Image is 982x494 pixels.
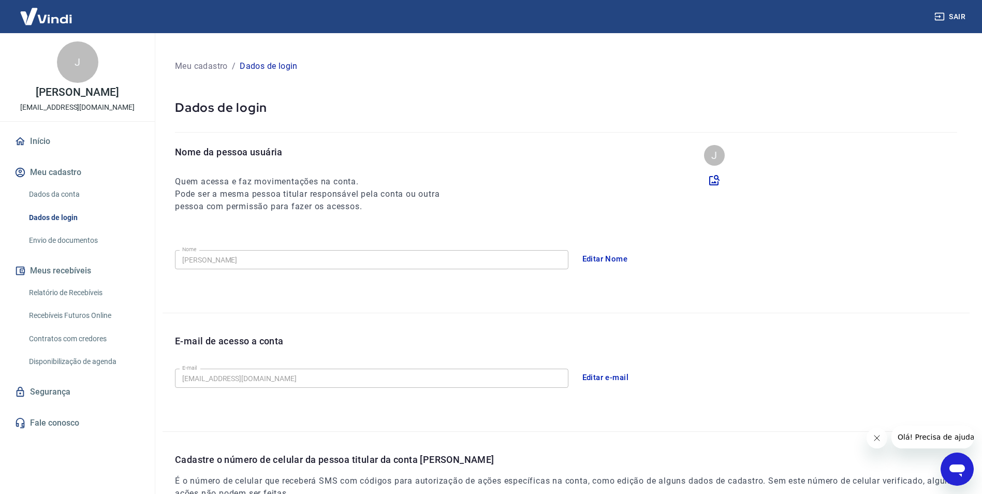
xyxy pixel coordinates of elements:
[25,328,142,350] a: Contratos com credores
[175,99,957,115] p: Dados de login
[6,7,87,16] span: Olá! Precisa de ajuda?
[25,282,142,303] a: Relatório de Recebíveis
[175,176,459,188] h6: Quem acessa e faz movimentações na conta.
[36,87,119,98] p: [PERSON_NAME]
[12,161,142,184] button: Meu cadastro
[12,381,142,403] a: Segurança
[12,1,80,32] img: Vindi
[25,207,142,228] a: Dados de login
[12,130,142,153] a: Início
[175,334,284,348] p: E-mail de acesso a conta
[182,364,197,372] label: E-mail
[704,145,725,166] div: J
[175,453,970,467] p: Cadastre o número de celular da pessoa titular da conta [PERSON_NAME]
[175,188,459,213] h6: Pode ser a mesma pessoa titular responsável pela conta ou outra pessoa com permissão para fazer o...
[941,453,974,486] iframe: Botão para abrir a janela de mensagens
[867,428,887,448] iframe: Fechar mensagem
[577,367,635,388] button: Editar e-mail
[25,184,142,205] a: Dados da conta
[932,7,970,26] button: Sair
[175,145,459,159] p: Nome da pessoa usuária
[25,305,142,326] a: Recebíveis Futuros Online
[240,60,298,72] p: Dados de login
[175,60,228,72] p: Meu cadastro
[25,230,142,251] a: Envio de documentos
[891,426,974,448] iframe: Mensagem da empresa
[12,259,142,282] button: Meus recebíveis
[182,245,197,253] label: Nome
[57,41,98,83] div: J
[12,412,142,434] a: Fale conosco
[577,248,634,270] button: Editar Nome
[232,60,236,72] p: /
[20,102,135,113] p: [EMAIL_ADDRESS][DOMAIN_NAME]
[25,351,142,372] a: Disponibilização de agenda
